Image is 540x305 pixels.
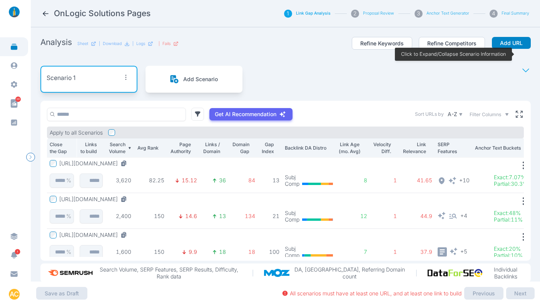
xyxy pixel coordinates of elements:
[108,213,131,220] p: 2,400
[494,174,528,181] p: Exact : 7.07%
[419,37,485,50] button: Refine Competitors
[50,141,68,155] p: Close the Gap
[59,160,130,167] button: [URL][DOMAIN_NAME]
[46,266,97,280] img: semrush_logo.573af308.png
[59,196,130,203] button: [URL][DOMAIN_NAME]
[285,216,299,223] p: Comp
[506,287,535,300] button: Next
[290,290,461,297] p: All scenarios must have at least one URL, and at least one link to build
[338,213,367,220] p: 12
[261,177,280,184] p: 13
[402,177,432,184] p: 41.65
[373,248,397,255] p: 1
[494,245,523,252] p: Exact : 20%
[137,177,165,184] p: 82.25
[284,10,292,18] div: 1
[438,141,470,155] p: SERP Features
[494,210,523,217] p: Exact : 48%
[185,213,197,220] p: 14.6
[261,248,280,255] p: 100
[50,129,103,136] p: Apply to all Scenarios
[79,141,97,155] p: Links to build
[373,141,391,155] p: Velocity Diff.
[502,11,529,16] button: Final Summary
[470,111,509,118] button: Filter Columns
[40,37,72,48] h2: Analysis
[136,41,145,47] p: Logs
[59,232,130,238] button: [URL][DOMAIN_NAME]
[182,177,197,184] p: 15.12
[470,111,501,118] span: Filter Columns
[96,266,242,280] p: Search Volume, SERP Features, SERP Results, Difficulty, Rank data
[15,97,21,102] span: 59
[108,177,131,184] p: 3,620
[486,266,525,280] p: Individual Backlinks
[231,248,255,255] p: 18
[338,248,367,255] p: 7
[494,252,523,259] p: Partial : 10%
[402,141,426,155] p: Link Relevance
[448,111,457,118] p: A-Z
[446,110,464,119] button: A-Z
[6,7,22,17] img: linklaunch_small.2ae18699.png
[137,213,165,220] p: 150
[494,216,523,223] p: Partial : 11%
[137,145,159,152] p: Avg Rank
[54,8,150,19] h2: OnLogic Solutions Pages
[285,180,299,187] p: Comp
[415,10,423,18] div: 3
[285,145,333,152] p: Backlink DA Distro
[261,213,280,220] p: 21
[294,266,405,280] p: DA, [GEOGRAPHIC_DATA], Referring Domain count
[494,180,528,187] p: Partial : 30.3%
[285,252,299,259] p: Comp
[215,111,276,118] p: Get AI Recommendation
[183,76,218,83] p: Add Scenario
[490,10,498,18] div: 4
[464,287,503,300] button: Previous
[77,41,100,47] a: Sheet|
[402,213,432,220] p: 44.9
[352,37,412,50] button: Refine Keywords
[103,41,122,47] p: Download
[402,248,432,255] p: 37.9
[460,247,467,255] span: + 5
[47,73,75,83] p: Scenario 1
[77,41,88,47] p: Sheet
[338,141,361,155] p: Link Age (mo. Avg)
[363,11,394,16] button: Proposal Review
[285,174,299,181] p: Subj
[159,41,179,47] div: |
[209,108,293,120] button: Get AI Recommendation
[108,248,131,255] p: 1,600
[108,141,125,155] p: Search Volume
[401,51,506,58] p: Click to Expand/Collapse Scenario Information
[415,111,444,118] label: Sort URLs by
[475,145,529,152] p: Anchor Text Buckets
[170,141,191,155] p: Page Authority
[66,177,71,184] p: %
[492,37,531,49] button: Add URL
[36,287,87,300] button: Save as Draft
[202,141,221,155] p: Links / Domain
[426,11,469,16] button: Anchor Text Generator
[460,212,467,219] span: + 4
[132,41,153,47] div: |
[231,177,255,184] p: 84
[428,269,486,277] img: data_for_seo_logo.e5120ddb.png
[373,213,397,220] p: 1
[351,10,359,18] div: 2
[285,245,299,252] p: Subj
[296,11,331,16] button: Link Gap Analysis
[459,177,470,184] span: + 10
[261,141,274,155] p: Gap Index
[285,210,299,217] p: Subj
[231,213,255,220] p: 134
[219,177,226,184] p: 36
[219,248,226,255] p: 18
[231,141,249,155] p: Domain Gap
[189,248,197,255] p: 9.9
[264,269,294,277] img: moz_logo.a3998d80.png
[66,248,71,255] p: %
[373,177,397,184] p: 1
